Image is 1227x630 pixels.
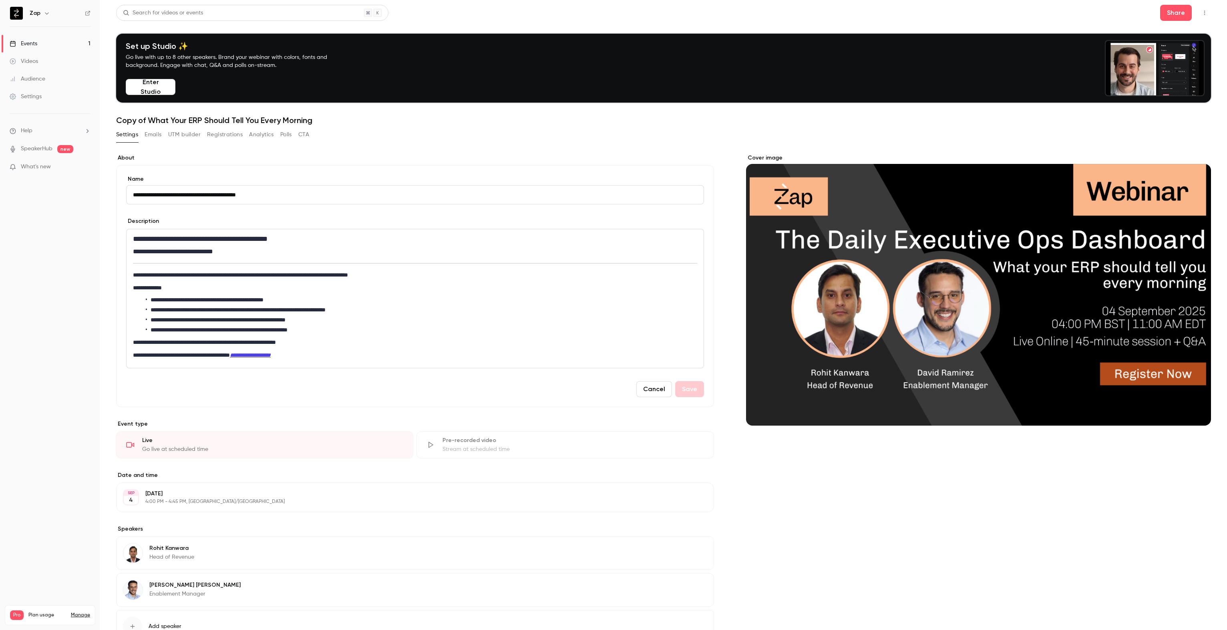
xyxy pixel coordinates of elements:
[145,490,672,498] p: [DATE]
[10,57,38,65] div: Videos
[1160,5,1192,21] button: Share
[28,612,66,618] span: Plan usage
[280,128,292,141] button: Polls
[16,71,144,84] p: How can we help?
[123,543,143,563] img: Rohit Kanwara
[127,270,140,276] span: Help
[8,94,152,125] div: Send us a messageWe'll be back online later [DATE]
[126,175,704,183] label: Name
[126,53,346,69] p: Go live with up to 8 other speakers. Brand your webinar with colors, fonts and background. Engage...
[142,445,403,453] div: Go live at scheduled time
[126,229,704,368] section: description
[30,9,40,17] h6: Zap
[138,13,152,27] div: Close
[10,610,24,620] span: Pro
[21,127,32,135] span: Help
[12,132,149,148] button: Search for help
[10,75,45,83] div: Audience
[81,164,91,171] iframe: Noticeable Trigger
[78,13,95,29] img: Profile image for Luuk
[116,431,413,458] div: LiveGo live at scheduled time
[126,217,159,225] label: Description
[66,270,94,276] span: Messages
[16,199,134,208] div: Pre-recorded webinars
[12,196,149,211] div: Pre-recorded webinars
[636,381,672,397] button: Cancel
[53,250,107,282] button: Messages
[10,40,37,48] div: Events
[16,136,65,145] span: Search for help
[16,184,134,193] div: HubSpot Marketing Events
[10,127,91,135] li: help-dropdown-opener
[116,525,714,533] label: Speakers
[129,496,133,504] p: 4
[126,41,346,51] h4: Set up Studio ✨
[145,499,672,505] p: 4:00 PM - 4:45 PM, [GEOGRAPHIC_DATA]/[GEOGRAPHIC_DATA]
[746,154,1211,162] label: Cover image
[149,590,241,598] p: Enablement Manager
[123,9,203,17] div: Search for videos or events
[16,57,144,71] p: Hey 👋
[109,13,125,29] img: Profile image for Maxim
[149,553,194,561] p: Head of Revenue
[16,155,134,163] div: Terms of use
[298,128,309,141] button: CTA
[71,612,90,618] a: Manage
[123,580,143,600] img: David Ramirez
[21,145,52,153] a: SpeakerHub
[116,573,714,607] div: David Ramirez[PERSON_NAME] [PERSON_NAME]Enablement Manager
[124,490,138,496] div: SEP
[10,7,23,20] img: Zap
[168,128,201,141] button: UTM builder
[10,93,42,101] div: Settings
[443,436,704,444] div: Pre-recorded video
[116,128,138,141] button: Settings
[145,128,161,141] button: Emails
[149,581,241,589] p: [PERSON_NAME] [PERSON_NAME]
[94,13,110,29] img: Profile image for Salim
[126,79,175,95] button: Enter Studio
[416,431,714,458] div: Pre-recorded videoStream at scheduled time
[249,128,274,141] button: Analytics
[12,166,149,181] div: Privacy Policy
[16,109,134,118] div: We'll be back online later [DATE]
[12,151,149,166] div: Terms of use
[116,420,714,428] p: Event type
[18,270,36,276] span: Home
[207,128,243,141] button: Registrations
[21,163,51,171] span: What's new
[116,536,714,570] div: Rohit KanwaraRohit KanwaraHead of Revenue
[16,101,134,109] div: Send us a message
[16,15,29,28] img: logo
[116,471,714,479] label: Date and time
[57,145,73,153] span: new
[149,544,194,552] p: Rohit Kanwara
[142,436,403,444] div: Live
[746,154,1211,426] section: Cover image
[116,115,1211,125] h1: Copy of What Your ERP Should Tell You Every Morning
[443,445,704,453] div: Stream at scheduled time
[127,229,704,368] div: editor
[116,154,714,162] label: About
[107,250,160,282] button: Help
[16,170,134,178] div: Privacy Policy
[12,181,149,196] div: HubSpot Marketing Events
